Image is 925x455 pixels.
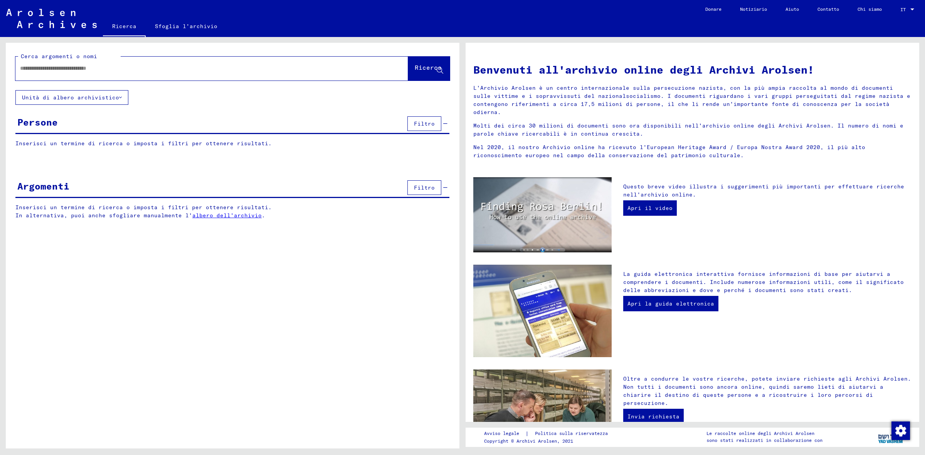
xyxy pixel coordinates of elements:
[414,120,435,127] font: Filtro
[529,430,617,438] a: Politica sulla riservatezza
[22,94,119,101] font: Unità di albero archivistico
[15,204,272,211] font: Inserisci un termine di ricerca o imposta i filtri per ottenere risultati.
[414,184,435,191] font: Filtro
[473,177,612,252] img: video.jpg
[407,180,441,195] button: Filtro
[535,430,608,436] font: Politica sulla riservatezza
[473,84,910,116] font: L'Archivio Arolsen è un centro internazionale sulla persecuzione nazista, con la più ampia raccol...
[623,409,684,424] a: Invia richiesta
[15,212,192,219] font: In alternativa, puoi anche sfogliare manualmente l'
[891,421,910,440] img: Modifica consenso
[473,144,865,159] font: Nel 2020, il nostro Archivio online ha ricevuto l'European Heritage Award / Europa Nostra Award 2...
[785,6,799,12] font: Aiuto
[858,6,882,12] font: Chi siamo
[473,122,903,137] font: Molti dei circa 30 milioni di documenti sono ora disponibili nell'archivio online degli Archivi A...
[817,6,839,12] font: Contatto
[155,23,217,30] font: Sfoglia l'archivio
[262,212,265,219] font: .
[21,53,97,60] font: Cerca argomenti o nomi
[525,430,529,437] font: |
[900,7,906,12] font: IT
[876,427,905,447] img: yv_logo.png
[627,300,714,307] font: Apri la guida elettronica
[484,438,573,444] font: Copyright © Archivi Arolsen, 2021
[473,63,814,76] font: Benvenuti all'archivio online degli Archivi Arolsen!
[415,64,442,71] font: Ricerca
[623,183,904,198] font: Questo breve video illustra i suggerimenti più importanti per effettuare ricerche nell'archivio o...
[706,437,822,443] font: sono stati realizzati in collaborazione con
[484,430,525,438] a: Avviso legale
[706,430,814,436] font: Le raccolte online degli Archivi Arolsen
[740,6,767,12] font: Notiziario
[6,9,97,28] img: Arolsen_neg.svg
[623,270,904,294] font: La guida elettronica interattiva fornisce informazioni di base per aiutarvi a comprendere i docum...
[103,17,146,37] a: Ricerca
[623,375,911,406] font: Oltre a condurre le vostre ricerche, potete inviare richieste agli Archivi Arolsen. Non tutti i d...
[705,6,721,12] font: Donare
[627,205,673,212] font: Apri il video
[15,140,272,147] font: Inserisci un termine di ricerca o imposta i filtri per ottenere risultati.
[623,200,677,216] a: Apri il video
[484,430,519,436] font: Avviso legale
[112,23,136,30] font: Ricerca
[627,413,679,420] font: Invia richiesta
[15,90,128,105] button: Unità di albero archivistico
[146,17,227,35] a: Sfoglia l'archivio
[473,265,612,357] img: eguide.jpg
[17,180,69,192] font: Argomenti
[408,57,450,81] button: Ricerca
[623,296,718,311] a: Apri la guida elettronica
[192,212,262,219] a: albero dell'archivio
[407,116,441,131] button: Filtro
[17,116,58,128] font: Persone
